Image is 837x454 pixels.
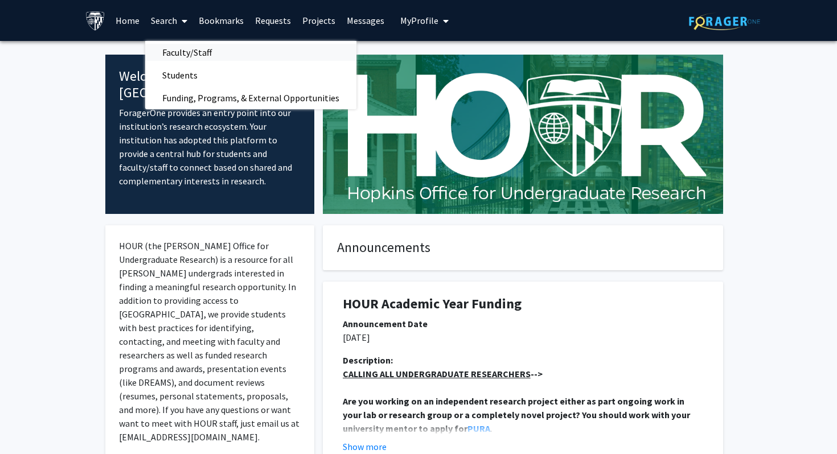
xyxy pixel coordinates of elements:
[400,15,438,26] span: My Profile
[249,1,297,40] a: Requests
[337,240,709,256] h4: Announcements
[689,13,760,30] img: ForagerOne Logo
[343,440,387,453] button: Show more
[145,44,356,61] a: Faculty/Staff
[343,368,531,379] u: CALLING ALL UNDERGRADUATE RESEARCHERS
[145,41,229,64] span: Faculty/Staff
[343,317,703,331] div: Announcement Date
[297,1,341,40] a: Projects
[467,423,490,434] a: PURA
[341,1,390,40] a: Messages
[145,64,215,86] span: Students
[343,353,703,367] div: Description:
[323,55,723,214] img: Cover Image
[343,296,703,312] h1: HOUR Academic Year Funding
[193,1,249,40] a: Bookmarks
[343,395,692,434] strong: Are you working on an independent research project either as part ongoing work in your lab or res...
[145,89,356,106] a: Funding, Programs, & External Opportunities
[145,86,356,109] span: Funding, Programs, & External Opportunities
[85,11,105,31] img: Johns Hopkins University Logo
[343,394,703,435] p: .
[343,368,543,379] strong: -->
[9,403,48,445] iframe: Chat
[119,239,301,444] p: HOUR (the [PERSON_NAME] Office for Undergraduate Research) is a resource for all [PERSON_NAME] un...
[119,106,301,188] p: ForagerOne provides an entry point into our institution’s research ecosystem. Your institution ha...
[145,1,193,40] a: Search
[145,67,356,84] a: Students
[110,1,145,40] a: Home
[343,331,703,344] p: [DATE]
[119,68,301,101] h4: Welcome to [GEOGRAPHIC_DATA]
